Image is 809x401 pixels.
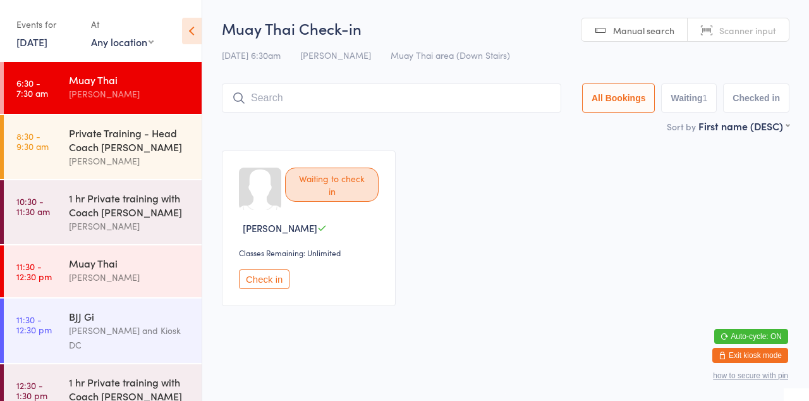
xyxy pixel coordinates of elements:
div: [PERSON_NAME] [69,87,191,101]
time: 10:30 - 11:30 am [16,196,50,216]
time: 12:30 - 1:30 pm [16,380,47,400]
button: Auto-cycle: ON [714,329,788,344]
a: 10:30 -11:30 am1 hr Private training with Coach [PERSON_NAME][PERSON_NAME] [4,180,202,244]
a: 6:30 -7:30 amMuay Thai[PERSON_NAME] [4,62,202,114]
input: Search [222,83,561,113]
button: Checked in [723,83,789,113]
div: Muay Thai [69,256,191,270]
span: [PERSON_NAME] [300,49,371,61]
span: Scanner input [719,24,776,37]
div: At [91,14,154,35]
a: 11:30 -12:30 pmBJJ Gi[PERSON_NAME] and Kiosk DC [4,299,202,363]
button: Waiting1 [661,83,717,113]
label: Sort by [667,120,696,133]
a: 11:30 -12:30 pmMuay Thai[PERSON_NAME] [4,245,202,297]
span: Muay Thai area (Down Stairs) [391,49,510,61]
div: [PERSON_NAME] [69,154,191,168]
button: how to secure with pin [713,371,788,380]
div: [PERSON_NAME] [69,219,191,233]
button: Check in [239,269,289,289]
time: 11:30 - 12:30 pm [16,261,52,281]
a: 8:30 -9:30 amPrivate Training - Head Coach [PERSON_NAME][PERSON_NAME] [4,115,202,179]
div: Events for [16,14,78,35]
time: 8:30 - 9:30 am [16,131,49,151]
button: Exit kiosk mode [712,348,788,363]
div: [PERSON_NAME] [69,270,191,285]
div: Muay Thai [69,73,191,87]
div: Waiting to check in [285,168,379,202]
span: Manual search [613,24,674,37]
span: [DATE] 6:30am [222,49,281,61]
time: 6:30 - 7:30 am [16,78,48,98]
div: First name (DESC) [698,119,789,133]
div: 1 [703,93,708,103]
div: Any location [91,35,154,49]
a: [DATE] [16,35,47,49]
div: 1 hr Private training with Coach [PERSON_NAME] [69,191,191,219]
span: [PERSON_NAME] [243,221,317,235]
h2: Muay Thai Check-in [222,18,789,39]
div: [PERSON_NAME] and Kiosk DC [69,323,191,352]
div: BJJ Gi [69,309,191,323]
div: Classes Remaining: Unlimited [239,247,382,258]
div: Private Training - Head Coach [PERSON_NAME] [69,126,191,154]
button: All Bookings [582,83,655,113]
time: 11:30 - 12:30 pm [16,314,52,335]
